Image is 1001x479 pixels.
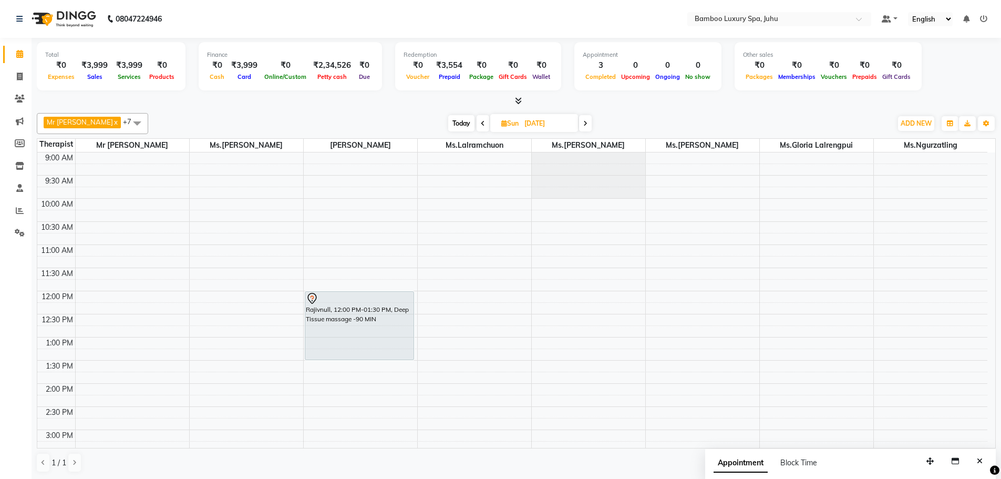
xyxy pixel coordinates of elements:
[776,59,818,72] div: ₹0
[45,73,77,80] span: Expenses
[583,50,713,59] div: Appointment
[147,73,177,80] span: Products
[44,338,75,349] div: 1:00 PM
[448,115,474,131] span: Today
[880,73,913,80] span: Gift Cards
[683,73,713,80] span: No show
[44,361,75,372] div: 1:30 PM
[43,152,75,164] div: 9:00 AM
[530,73,553,80] span: Wallet
[776,73,818,80] span: Memberships
[44,384,75,395] div: 2:00 PM
[51,457,66,468] span: 1 / 1
[43,176,75,187] div: 9:30 AM
[235,73,254,80] span: Card
[356,73,373,80] span: Due
[874,139,988,152] span: Ms.Ngurzatling
[116,4,162,34] b: 08047224946
[404,59,432,72] div: ₹0
[618,73,653,80] span: Upcoming
[227,59,262,72] div: ₹3,999
[683,59,713,72] div: 0
[972,453,987,470] button: Close
[207,50,374,59] div: Finance
[207,73,227,80] span: Cash
[583,73,618,80] span: Completed
[496,73,530,80] span: Gift Cards
[45,50,177,59] div: Total
[901,119,932,127] span: ADD NEW
[743,59,776,72] div: ₹0
[44,407,75,418] div: 2:30 PM
[262,59,309,72] div: ₹0
[714,454,768,473] span: Appointment
[27,4,99,34] img: logo
[309,59,355,72] div: ₹2,34,526
[618,59,653,72] div: 0
[39,222,75,233] div: 10:30 AM
[653,59,683,72] div: 0
[404,73,432,80] span: Voucher
[818,59,850,72] div: ₹0
[850,59,880,72] div: ₹0
[467,73,496,80] span: Package
[432,59,467,72] div: ₹3,554
[115,73,143,80] span: Services
[190,139,303,152] span: Ms.[PERSON_NAME]
[760,139,873,152] span: Ms.Gloria Lalrengpui
[304,139,417,152] span: [PERSON_NAME]
[653,73,683,80] span: Ongoing
[404,50,553,59] div: Redemption
[113,118,118,126] a: x
[39,199,75,210] div: 10:00 AM
[467,59,496,72] div: ₹0
[496,59,530,72] div: ₹0
[436,73,463,80] span: Prepaid
[47,118,113,126] span: Mr [PERSON_NAME]
[39,291,75,302] div: 12:00 PM
[305,292,414,360] div: Rajivnull, 12:00 PM-01:30 PM, Deep Tissue massage -90 MIN
[355,59,374,72] div: ₹0
[45,59,77,72] div: ₹0
[521,116,574,131] input: 2025-09-07
[418,139,531,152] span: Ms.Lalramchuon
[646,139,759,152] span: Ms.[PERSON_NAME]
[44,430,75,441] div: 3:00 PM
[147,59,177,72] div: ₹0
[112,59,147,72] div: ₹3,999
[39,314,75,325] div: 12:30 PM
[39,245,75,256] div: 11:00 AM
[123,117,139,126] span: +7
[37,139,75,150] div: Therapist
[780,458,817,467] span: Block Time
[77,59,112,72] div: ₹3,999
[76,139,189,152] span: Mr [PERSON_NAME]
[262,73,309,80] span: Online/Custom
[850,73,880,80] span: Prepaids
[880,59,913,72] div: ₹0
[207,59,227,72] div: ₹0
[583,59,618,72] div: 3
[39,268,75,279] div: 11:30 AM
[499,119,521,127] span: Sun
[85,73,105,80] span: Sales
[530,59,553,72] div: ₹0
[818,73,850,80] span: Vouchers
[315,73,349,80] span: Petty cash
[743,50,913,59] div: Other sales
[898,116,934,131] button: ADD NEW
[532,139,645,152] span: Ms.[PERSON_NAME]
[743,73,776,80] span: Packages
